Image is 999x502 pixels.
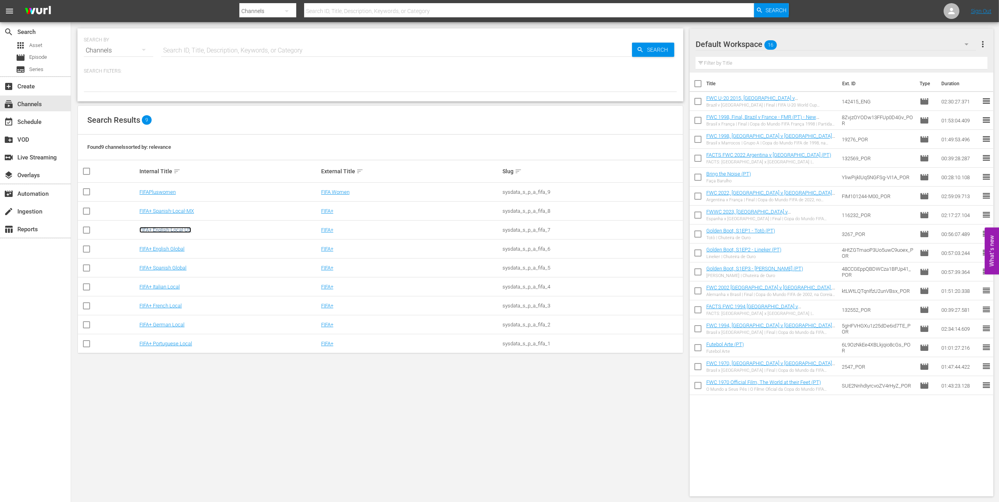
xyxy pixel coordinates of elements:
a: FIFA Women [321,189,350,195]
span: Search [766,3,786,17]
span: reorder [982,305,991,314]
td: 19276_POR [839,130,917,149]
td: 5gHFVHGXu1z25dDe6id7TE_POR [839,319,917,338]
td: FIM101244-M00_POR [839,187,917,206]
td: 142415_ENG [839,92,917,111]
button: more_vert [978,35,988,54]
td: 01:01:27.216 [938,338,982,357]
td: 01:53:04.409 [938,111,982,130]
span: reorder [982,210,991,219]
th: Duration [937,73,984,95]
div: Lineker | Chuteira de Ouro [706,254,781,259]
span: reorder [982,191,991,200]
div: sysdata_s_p_a_fifa_4 [502,284,682,290]
a: Golden Boot, S1EP1 - Totò (PT) [706,228,775,234]
a: Golden Boot, S1EP3 - [PERSON_NAME] (PT) [706,266,803,272]
div: Brasil x Marrocos | Grupo A | Copa do Mundo FIFA de 1998, na [GEOGRAPHIC_DATA] | Jogo Completo [706,140,835,146]
div: Faça Barulho [706,178,751,184]
button: Search [632,43,674,57]
span: Episode [920,343,929,352]
td: 00:28:10.108 [938,168,982,187]
span: Episode [920,135,929,144]
div: Argentina x França | Final | Copa do Mundo FIFA de 2022, no [GEOGRAPHIC_DATA] | Jogo completo [706,197,835,202]
span: Overlays [4,170,13,180]
span: sort [173,168,181,175]
span: Channels [4,99,13,109]
div: sysdata_s_p_a_fifa_3 [502,303,682,309]
a: FWC 1994, [GEOGRAPHIC_DATA] v [GEOGRAPHIC_DATA], Final - FMR (PT) [706,322,835,334]
a: FWC 2022, [GEOGRAPHIC_DATA] v [GEOGRAPHIC_DATA], Final - FMR (PT) [706,190,835,202]
span: Episode [29,53,47,61]
a: FIFA+ Italian Local [139,284,180,290]
a: Futebol Arte (PT) [706,341,744,347]
td: 02:17:27.104 [938,206,982,225]
td: 02:59:09.713 [938,187,982,206]
td: 00:56:07.489 [938,225,982,244]
span: Episode [920,116,929,125]
div: External Title [321,167,500,176]
span: reorder [982,172,991,182]
span: reorder [982,343,991,352]
div: Internal Title [139,167,319,176]
a: FACTS FWC 2022 Argentina v [GEOGRAPHIC_DATA] (PT) [706,152,831,158]
a: FIFAPluswomen [139,189,176,195]
a: FIFA+ [321,227,333,233]
span: reorder [982,324,991,333]
span: reorder [982,96,991,106]
td: 116232_POR [839,206,917,225]
div: sysdata_s_p_a_fifa_1 [502,341,682,347]
a: FWC 1970, [GEOGRAPHIC_DATA] v [GEOGRAPHIC_DATA], Final - FMR (PT) [706,360,835,372]
a: FWC 1998, [GEOGRAPHIC_DATA] v [GEOGRAPHIC_DATA], Group Stage - FMR (PT) [706,133,835,145]
span: menu [5,6,14,16]
a: FIFA+ Spanish Global [139,265,186,271]
div: sysdata_s_p_a_fifa_2 [502,322,682,328]
span: reorder [982,153,991,163]
td: 01:49:53.496 [938,130,982,149]
div: Default Workspace [696,33,976,55]
span: Episode [16,53,25,62]
a: FIFA+ [321,322,333,328]
a: Sign Out [971,8,991,14]
a: FIFA+ Spanish-Local-MX [139,208,194,214]
td: 4HtZGTmaoP3Uo5uwC9uoex_POR [839,244,917,262]
a: FWC 2002 [GEOGRAPHIC_DATA] v [GEOGRAPHIC_DATA], Final (PT) - New Commentary [706,285,835,296]
p: Search Filters: [84,68,677,75]
a: FIFA+ [321,284,333,290]
a: FIFA+ French Local [139,303,182,309]
a: FWC 1998, Final, Brazil v France - FMR (PT) - New Commentary [706,114,819,126]
span: 16 [764,37,777,53]
a: FACTS FWC 1994 [GEOGRAPHIC_DATA] v [GEOGRAPHIC_DATA] (PT) [706,303,801,315]
span: Episode [920,381,929,390]
span: 9 [142,115,152,125]
a: FIFA+ English-Local-US [139,227,191,233]
th: Type [915,73,937,95]
td: 132552_POR [839,300,917,319]
a: FIFA+ [321,303,333,309]
button: Open Feedback Widget [985,228,999,275]
td: 00:57:03.244 [938,244,982,262]
span: reorder [982,229,991,238]
a: FIFA+ [321,265,333,271]
span: Search Results [87,115,140,125]
td: 48CCGEppQBDWCza1BPJp41_POR [839,262,917,281]
td: 2547_POR [839,357,917,376]
td: 00:57:39.364 [938,262,982,281]
span: more_vert [978,39,988,49]
span: Asset [16,41,25,50]
a: FIFA+ [321,246,333,252]
td: SUE2NnhdIyrcvoZV4rHyZ_POR [839,376,917,395]
span: Reports [4,225,13,234]
span: Episode [920,154,929,163]
span: Episode [920,324,929,333]
span: Asset [29,41,42,49]
a: FWC U-20 2015, [GEOGRAPHIC_DATA] v [GEOGRAPHIC_DATA], Final - FMR (EN) [706,95,798,107]
td: 01:43:23.128 [938,376,982,395]
div: sysdata_s_p_a_fifa_9 [502,189,682,195]
div: sysdata_s_p_a_fifa_6 [502,246,682,252]
span: Episode [920,172,929,182]
span: Episode [920,362,929,371]
span: Live Streaming [4,153,13,162]
span: reorder [982,134,991,144]
img: ans4CAIJ8jUAAAAAAAAAAAAAAAAAAAAAAAAgQb4GAAAAAAAAAAAAAAAAAAAAAAAAJMjXAAAAAAAAAAAAAAAAAAAAAAAAgAT5G... [19,2,57,21]
td: 02:34:14.609 [938,319,982,338]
